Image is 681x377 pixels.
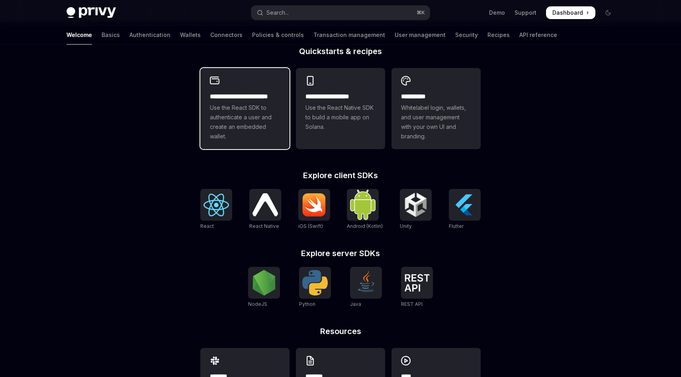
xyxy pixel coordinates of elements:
a: FlutterFlutter [449,189,481,230]
a: Android (Kotlin)Android (Kotlin) [347,189,383,230]
a: Support [515,9,536,17]
a: Dashboard [546,6,595,19]
a: PythonPython [299,267,331,308]
a: Demo [489,9,505,17]
a: UnityUnity [400,189,432,230]
a: ReactReact [200,189,232,230]
span: Use the React SDK to authenticate a user and create an embedded wallet. [210,103,280,141]
span: iOS (Swift) [298,223,323,229]
img: Java [353,270,379,295]
img: React [204,194,229,216]
a: **** *****Whitelabel login, wallets, and user management with your own UI and branding. [391,68,481,149]
img: Unity [403,192,429,218]
span: Python [299,301,315,307]
h2: Resources [200,327,481,335]
span: Use the React Native SDK to build a mobile app on Solana. [305,103,376,132]
a: iOS (Swift)iOS (Swift) [298,189,330,230]
a: Security [455,25,478,45]
a: React NativeReact Native [249,189,281,230]
h2: Explore server SDKs [200,249,481,257]
a: Policies & controls [252,25,304,45]
h2: Quickstarts & recipes [200,47,481,55]
a: REST APIREST API [401,267,433,308]
button: Open search [251,6,430,20]
span: Whitelabel login, wallets, and user management with your own UI and branding. [401,103,471,141]
span: ⌘ K [417,10,425,16]
a: Authentication [129,25,170,45]
a: User management [395,25,446,45]
img: Android (Kotlin) [350,190,376,220]
span: NodeJS [248,301,267,307]
a: Connectors [210,25,243,45]
button: Toggle dark mode [602,6,614,19]
a: Transaction management [313,25,385,45]
span: Java [350,301,361,307]
img: React Native [252,193,278,216]
img: iOS (Swift) [301,193,327,217]
span: Flutter [449,223,464,229]
h2: Explore client SDKs [200,171,481,179]
img: REST API [404,274,430,291]
a: Wallets [180,25,201,45]
span: React [200,223,214,229]
img: Python [302,270,328,295]
a: NodeJSNodeJS [248,267,280,308]
span: Unity [400,223,412,229]
img: NodeJS [251,270,277,295]
span: Android (Kotlin) [347,223,383,229]
a: JavaJava [350,267,382,308]
a: Recipes [487,25,510,45]
a: Basics [102,25,120,45]
a: API reference [519,25,557,45]
span: REST API [401,301,423,307]
img: Flutter [452,192,477,218]
a: Welcome [67,25,92,45]
div: Search... [266,8,289,17]
span: Dashboard [552,9,583,17]
a: **** **** **** ***Use the React Native SDK to build a mobile app on Solana. [296,68,385,149]
span: React Native [249,223,279,229]
img: dark logo [67,7,116,18]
